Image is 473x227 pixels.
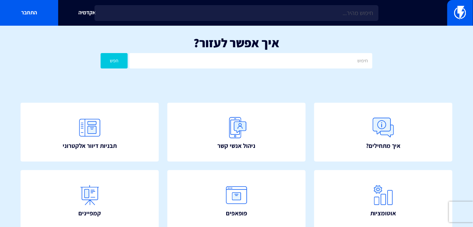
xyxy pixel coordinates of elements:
span: תבניות דיוור אלקטרוני [63,141,117,150]
a: ניהול אנשי קשר [167,103,306,162]
span: אוטומציות [371,209,396,218]
span: ניהול אנשי קשר [218,141,256,150]
span: פופאפים [226,209,247,218]
a: איך מתחילים? [314,103,452,162]
span: איך מתחילים? [366,141,401,150]
input: חיפוש [129,53,372,68]
button: חפש [101,53,128,68]
a: תבניות דיוור אלקטרוני [21,103,159,162]
span: קמפיינים [78,209,101,218]
h1: איך אפשר לעזור? [10,36,463,50]
input: חיפוש מהיר... [94,5,378,21]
